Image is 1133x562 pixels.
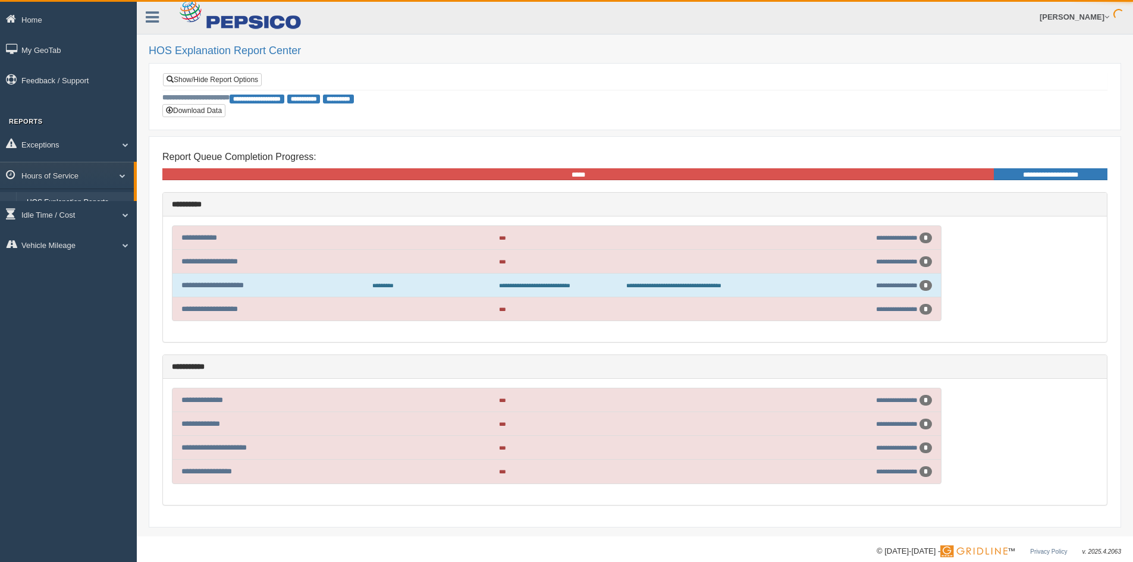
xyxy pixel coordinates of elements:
a: Show/Hide Report Options [163,73,262,86]
a: Privacy Policy [1030,548,1067,555]
button: Download Data [162,104,225,117]
div: © [DATE]-[DATE] - ™ [877,545,1121,558]
h4: Report Queue Completion Progress: [162,152,1107,162]
img: Gridline [940,545,1008,557]
span: v. 2025.4.2063 [1082,548,1121,555]
a: HOS Explanation Reports [21,192,134,214]
h2: HOS Explanation Report Center [149,45,1121,57]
